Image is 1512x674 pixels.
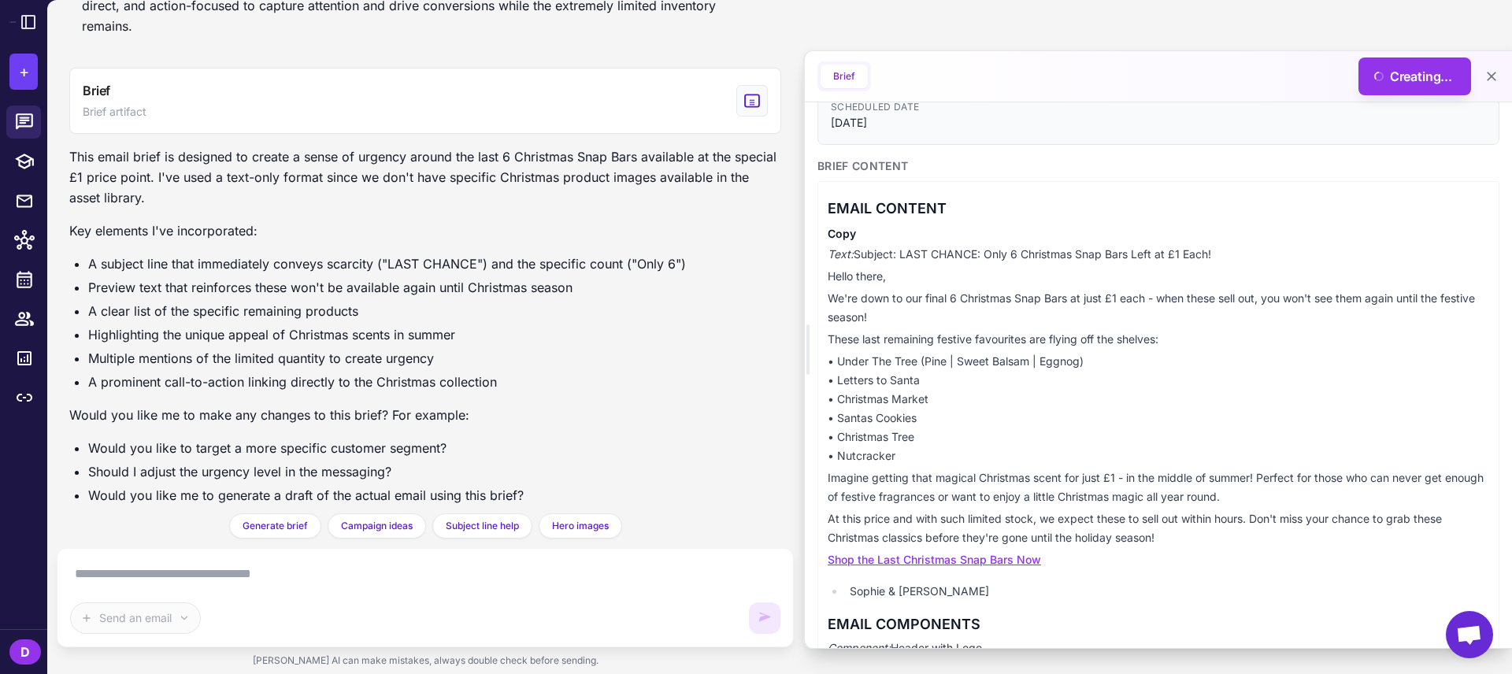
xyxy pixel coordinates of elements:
span: Scheduled Date [831,100,1486,114]
h4: Copy [828,226,1489,242]
span: + [19,60,29,83]
a: Shop the Last Christmas Snap Bars Now [828,553,1041,566]
button: Brief [821,65,868,88]
em: Component: [828,641,891,654]
li: A prominent call-to-action linking directly to the Christmas collection [88,372,781,392]
div: D [9,639,41,665]
h3: Brief Content [817,157,1499,175]
button: Hero images [539,513,622,539]
button: Campaign ideas [328,513,426,539]
li: Sophie & [PERSON_NAME] [845,582,1489,601]
h3: EMAIL COMPONENTS [828,613,1489,635]
img: Raleon Logo [9,21,16,22]
span: Campaign ideas [341,519,413,533]
span: Hero images [552,519,609,533]
li: Highlighting the unique appeal of Christmas scents in summer [88,324,781,345]
button: Subject line help [432,513,532,539]
span: [DATE] [831,114,1486,131]
a: Open chat [1446,611,1493,658]
div: [PERSON_NAME] AI can make mistakes, always double check before sending. [57,647,794,674]
li: Should I adjust the urgency level in the messaging? [88,461,781,482]
em: Text: [828,247,854,261]
li: Multiple mentions of the limited quantity to create urgency [88,348,781,368]
p: Would you like me to make any changes to this brief? For example: [69,405,781,425]
h3: EMAIL CONTENT [828,198,1489,220]
p: These last remaining festive favourites are flying off the shelves: [828,330,1489,349]
p: Key elements I've incorporated: [69,220,781,241]
p: This email brief is designed to create a sense of urgency around the last 6 Christmas Snap Bars a... [69,146,781,208]
button: Generate brief [229,513,321,539]
span: Brief artifact [83,103,146,120]
li: Preview text that reinforces these won't be available again until Christmas season [88,277,781,298]
span: Subject line help [446,519,519,533]
li: Do you have any other images you'd like to incorporate? [88,509,781,529]
p: We're down to our final 6 Christmas Snap Bars at just £1 each - when these sell out, you won't se... [828,289,1489,327]
li: A clear list of the specific remaining products [88,301,781,321]
li: Would you like me to generate a draft of the actual email using this brief? [88,485,781,505]
span: Brief [83,81,110,100]
button: Creating... [1358,57,1471,95]
p: Hello there, [828,267,1489,286]
p: Subject: LAST CHANCE: Only 6 Christmas Snap Bars Left at £1 Each! [828,245,1489,264]
p: Imagine getting that magical Christmas scent for just £1 - in the middle of summer! Perfect for t... [828,468,1489,506]
span: Creating... [1377,67,1452,86]
p: At this price and with such limited stock, we expect these to sell out within hours. Don't miss y... [828,509,1489,547]
p: • Under The Tree (Pine | Sweet Balsam | Eggnog) • Letters to Santa • Christmas Market • Santas Co... [828,352,1489,465]
button: + [9,54,38,90]
button: View generated Brief [69,68,781,134]
li: Would you like to target a more specific customer segment? [88,438,781,458]
li: A subject line that immediately conveys scarcity ("LAST CHANCE") and the specific count ("Only 6") [88,254,781,274]
span: Generate brief [243,519,308,533]
button: Send an email [70,602,201,634]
